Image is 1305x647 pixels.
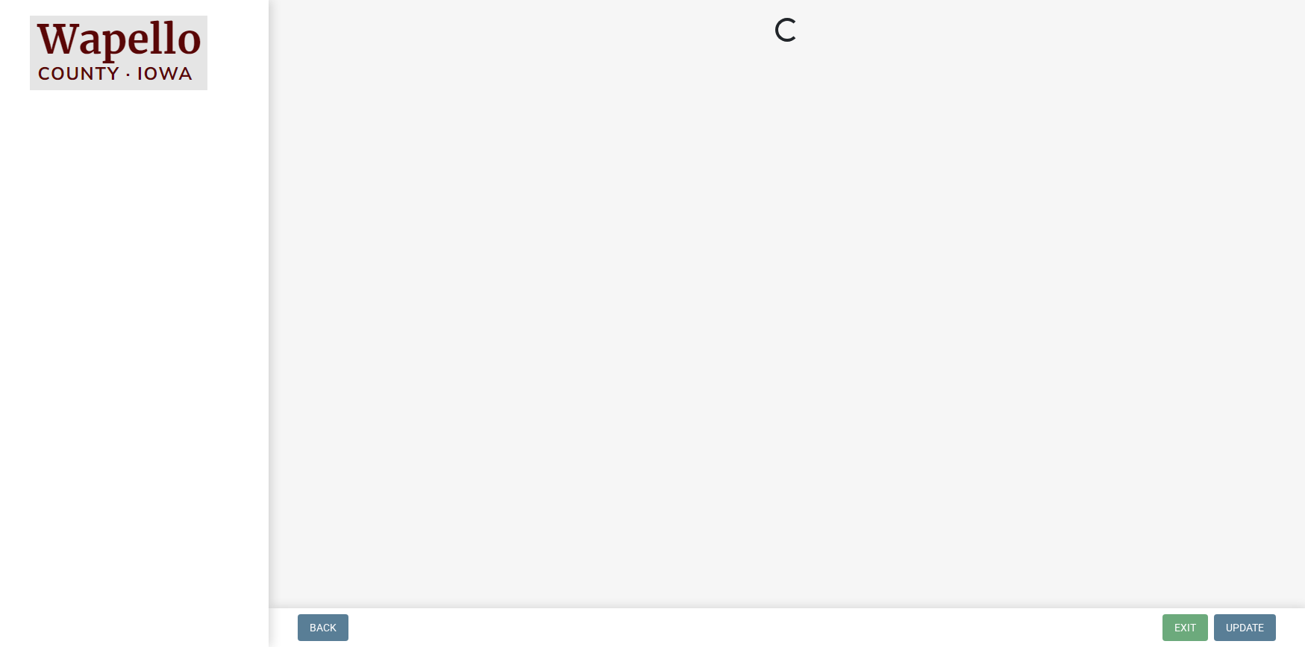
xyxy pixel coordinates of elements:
[30,16,207,90] img: Wapello County, Iowa
[1162,614,1208,641] button: Exit
[298,614,348,641] button: Back
[1226,622,1264,634] span: Update
[1214,614,1276,641] button: Update
[310,622,337,634] span: Back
